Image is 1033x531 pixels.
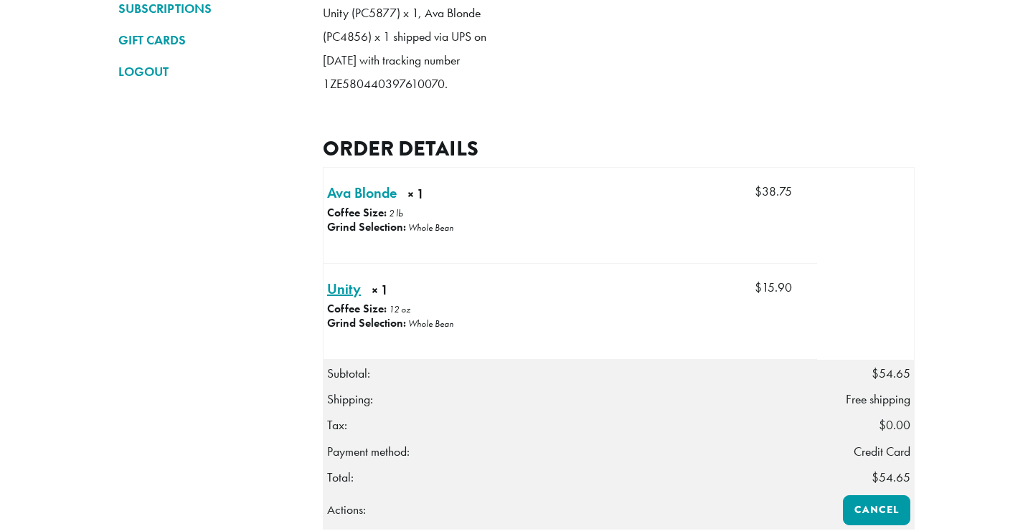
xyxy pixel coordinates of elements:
[323,1,488,96] p: Unity (PC5877) x 1, Ava Blonde (PC4856) x 1 shipped via UPS on [DATE] with tracking number 1ZE580...
[872,365,910,381] span: 54.65
[323,136,915,161] h2: Order details
[327,301,387,316] strong: Coffee Size:
[408,317,453,330] p: Whole Bean
[324,464,818,491] th: Total:
[118,59,301,84] a: LOGOUT
[755,279,792,295] bdi: 15.90
[879,417,910,433] span: 0.00
[408,221,453,234] p: Whole Bean
[817,439,914,464] td: Credit Card
[755,279,762,295] span: $
[389,303,410,315] p: 12 oz
[324,439,818,464] th: Payment method:
[324,360,818,386] th: Subtotal:
[389,207,403,219] p: 2 lb
[843,495,910,525] a: Cancel order 361629
[327,278,361,300] a: Unity
[118,28,301,52] a: GIFT CARDS
[327,315,406,330] strong: Grind Selection:
[879,417,886,433] span: $
[324,491,818,529] th: Actions:
[755,183,762,199] span: $
[327,219,406,234] strong: Grind Selection:
[324,412,818,438] th: Tax:
[755,183,792,199] bdi: 38.75
[872,469,910,485] span: 54.65
[372,281,428,303] strong: × 1
[817,386,914,412] td: Free shipping
[407,185,474,207] strong: × 1
[327,205,387,220] strong: Coffee Size:
[327,182,397,204] a: Ava Blonde
[324,386,818,412] th: Shipping:
[872,365,879,381] span: $
[872,469,879,485] span: $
